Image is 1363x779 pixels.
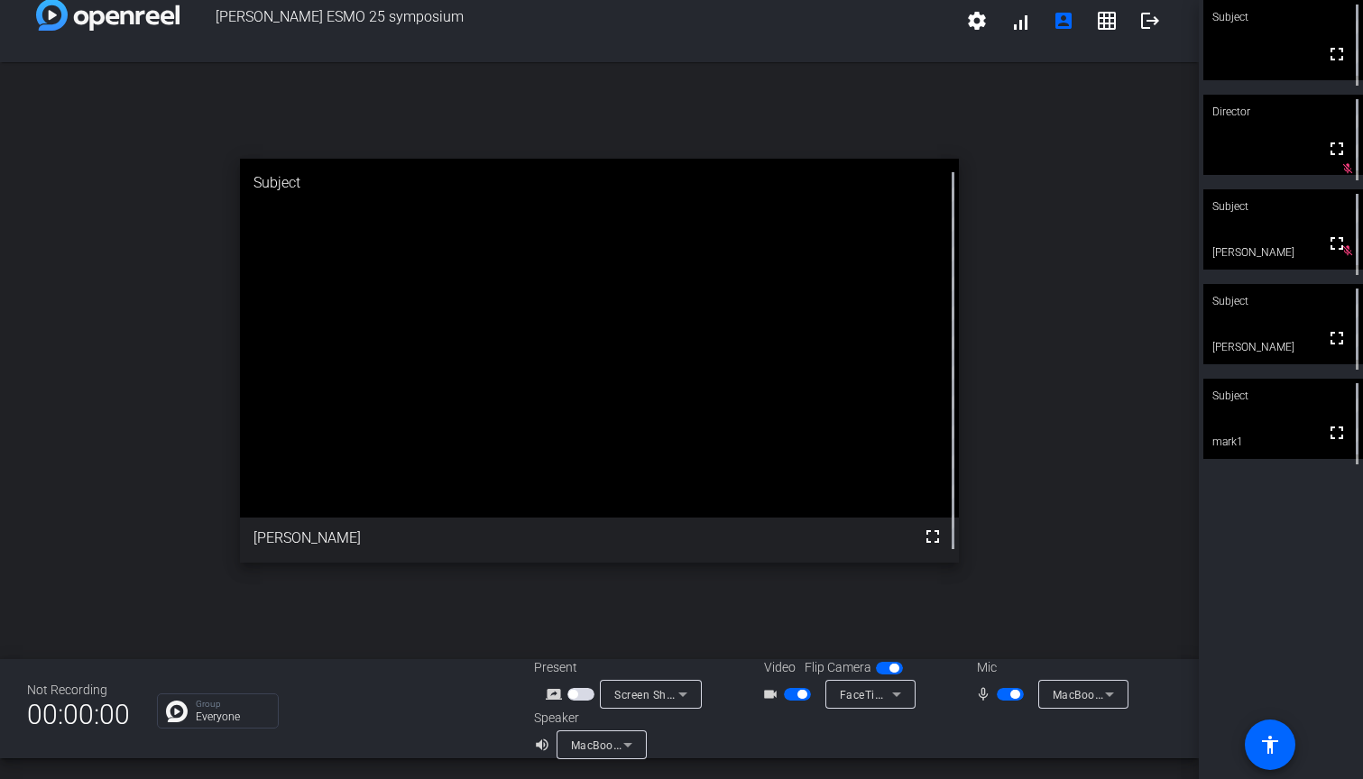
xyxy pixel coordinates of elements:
[975,683,997,705] mat-icon: mic_none
[1203,95,1363,129] div: Director
[240,159,959,207] div: Subject
[805,658,871,677] span: Flip Camera
[840,687,1032,701] span: FaceTime HD-Kamera (D288:[DATE])
[762,683,784,705] mat-icon: videocam_outline
[1326,43,1348,65] mat-icon: fullscreen
[546,683,567,705] mat-icon: screen_share_outline
[764,658,796,677] span: Video
[1326,327,1348,349] mat-icon: fullscreen
[966,10,988,32] mat-icon: settings
[1203,189,1363,224] div: Subject
[1203,284,1363,318] div: Subject
[196,700,269,709] p: Group
[166,701,188,722] img: Chat Icon
[534,734,556,756] mat-icon: volume_up
[614,687,694,701] span: Screen Sharing
[1326,422,1348,444] mat-icon: fullscreen
[1326,233,1348,254] mat-icon: fullscreen
[1053,10,1074,32] mat-icon: account_box
[1139,10,1161,32] mat-icon: logout
[1053,687,1221,701] span: MacBook Pro-Mikrofon (Built-in)
[27,692,130,737] span: 00:00:00
[534,709,642,728] div: Speaker
[1326,138,1348,160] mat-icon: fullscreen
[196,711,269,722] p: Everyone
[1096,10,1118,32] mat-icon: grid_on
[534,658,714,677] div: Present
[959,658,1139,677] div: Mic
[1203,379,1363,413] div: Subject
[571,738,761,752] span: MacBook Pro-Lautsprecher (Built-in)
[922,526,944,547] mat-icon: fullscreen
[27,681,130,700] div: Not Recording
[1259,734,1281,756] mat-icon: accessibility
